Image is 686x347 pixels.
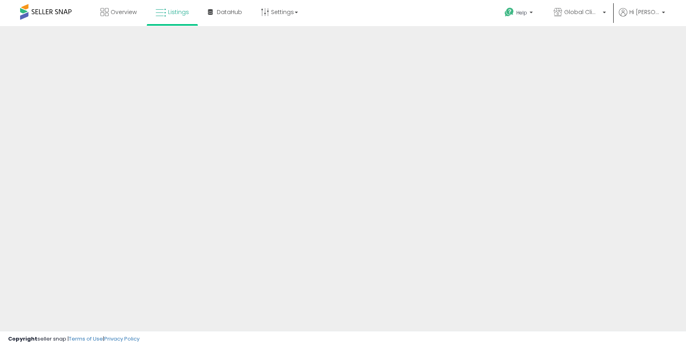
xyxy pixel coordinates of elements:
span: Overview [111,8,137,16]
div: seller snap | | [8,335,140,343]
a: Hi [PERSON_NAME] [619,8,665,26]
span: Hi [PERSON_NAME] [629,8,659,16]
a: Privacy Policy [104,335,140,343]
a: Help [498,1,541,26]
span: Global Climate Alliance [564,8,600,16]
span: Help [516,9,527,16]
span: DataHub [217,8,242,16]
strong: Copyright [8,335,37,343]
span: Listings [168,8,189,16]
i: Get Help [504,7,514,17]
a: Terms of Use [69,335,103,343]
